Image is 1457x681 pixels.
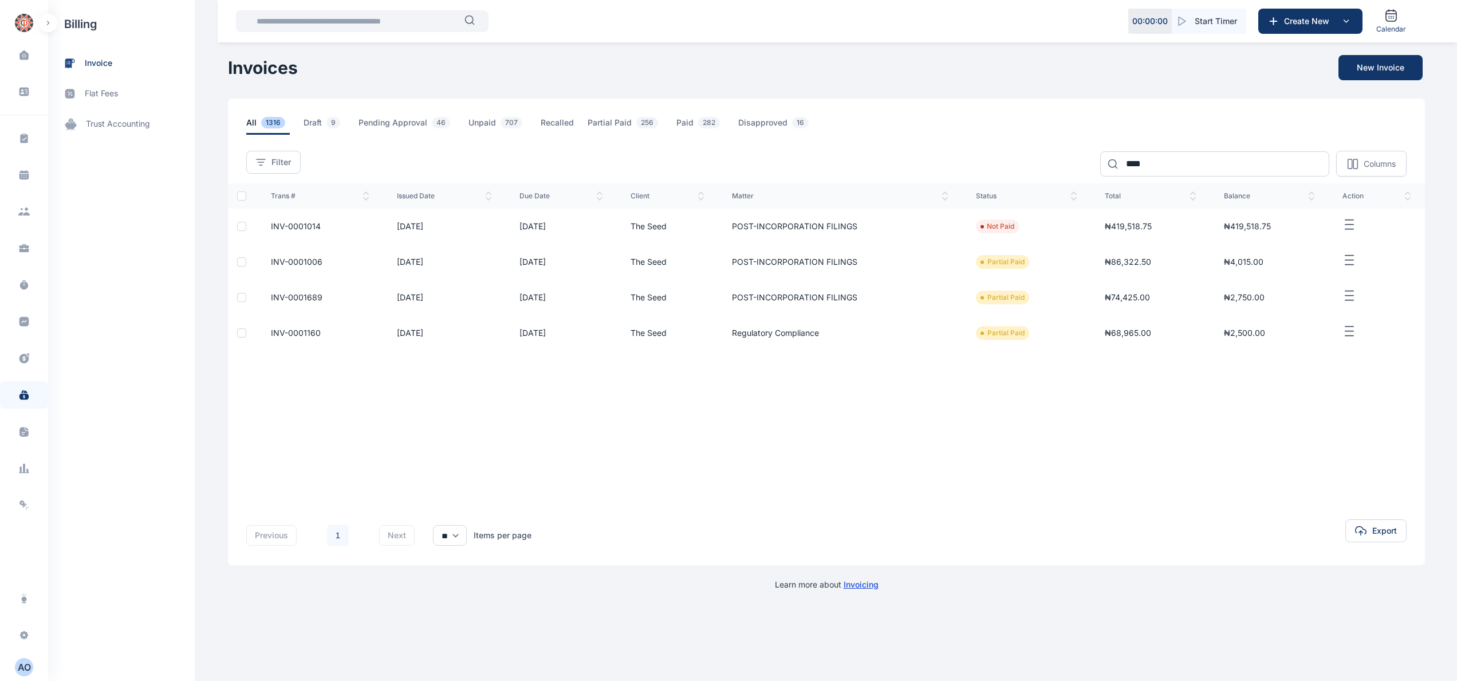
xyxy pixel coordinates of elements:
span: Matter [732,191,948,201]
a: INV-0001689 [271,292,322,302]
a: flat fees [48,79,195,109]
a: All1316 [246,117,304,135]
a: INV-0001006 [271,257,322,267]
span: Start Timer [1195,15,1237,27]
a: Recalled [541,117,588,135]
span: ₦419,518.75 [1105,221,1152,231]
span: Pending Approval [359,117,455,135]
a: invoice [48,48,195,79]
div: A O [15,660,33,674]
button: next [379,525,415,546]
button: Columns [1336,151,1407,177]
li: 1 [326,524,349,547]
span: Unpaid [468,117,527,135]
p: Columns [1364,158,1396,170]
span: 46 [432,117,450,128]
a: Unpaid707 [468,117,541,135]
span: client [631,191,704,201]
a: Paid282 [676,117,738,135]
a: INV-0001014 [271,221,321,231]
span: 707 [501,117,522,128]
span: action [1342,191,1411,201]
a: 1 [327,525,349,546]
a: Disapproved16 [738,117,827,135]
td: [DATE] [506,315,616,351]
td: Regulatory Compliance [718,315,962,351]
span: Paid [676,117,724,135]
a: trust accounting [48,109,195,139]
a: Draft9 [304,117,359,135]
span: Create New [1279,15,1339,27]
span: Draft [304,117,345,135]
button: Create New [1258,9,1363,34]
li: Not Paid [980,222,1014,231]
td: [DATE] [383,209,506,244]
h1: Invoices [228,57,298,78]
td: [DATE] [383,244,506,280]
span: 282 [698,117,720,128]
p: 00 : 00 : 00 [1132,15,1168,27]
span: Disapproved [738,117,813,135]
td: The Seed [617,244,718,280]
span: All [246,117,290,135]
td: POST-INCORPORATION FILINGS [718,244,962,280]
span: ₦2,500.00 [1224,328,1265,338]
td: POST-INCORPORATION FILINGS [718,209,962,244]
button: previous [246,525,297,546]
div: Items per page [474,530,531,541]
a: Partial Paid256 [588,117,676,135]
span: balance [1224,191,1316,201]
td: The Seed [617,315,718,351]
span: ₦86,322.50 [1105,257,1151,267]
p: Learn more about [775,579,879,590]
span: status [976,191,1077,201]
li: Partial Paid [980,328,1025,338]
td: [DATE] [383,315,506,351]
td: The Seed [617,209,718,244]
span: Due Date [519,191,603,201]
button: New Invoice [1338,55,1423,80]
span: 1316 [261,117,285,128]
span: Partial Paid [588,117,663,135]
li: 上一页 [306,527,322,543]
span: Trans # [271,191,369,201]
span: Filter [271,156,291,168]
span: total [1105,191,1196,201]
li: Partial Paid [980,293,1025,302]
a: Invoicing [844,580,879,589]
li: Partial Paid [980,257,1025,267]
span: ₦4,015.00 [1224,257,1263,267]
span: trust accounting [86,118,150,130]
span: ₦2,750.00 [1224,292,1265,302]
span: issued date [397,191,492,201]
a: Calendar [1372,4,1411,38]
button: AO [7,658,41,676]
span: 9 [326,117,340,128]
button: AO [15,658,33,676]
button: Filter [246,151,301,174]
td: [DATE] [506,244,616,280]
span: 256 [636,117,658,128]
span: invoice [85,57,112,69]
td: [DATE] [383,280,506,315]
button: Export [1345,519,1407,542]
span: ₦419,518.75 [1224,221,1271,231]
li: 下一页 [354,527,370,543]
td: [DATE] [506,209,616,244]
span: ₦74,425.00 [1105,292,1150,302]
a: Pending Approval46 [359,117,468,135]
span: 16 [792,117,809,128]
span: Recalled [541,117,574,135]
td: POST-INCORPORATION FILINGS [718,280,962,315]
span: ₦68,965.00 [1105,328,1151,338]
td: The Seed [617,280,718,315]
span: flat fees [85,88,118,100]
button: Start Timer [1172,9,1246,34]
td: [DATE] [506,280,616,315]
span: Export [1372,525,1397,537]
a: INV-0001160 [271,328,321,338]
